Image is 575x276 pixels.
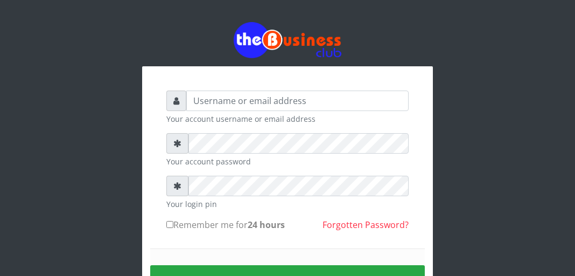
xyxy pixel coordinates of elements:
[166,198,409,210] small: Your login pin
[166,113,409,125] small: Your account username or email address
[166,218,285,231] label: Remember me for
[166,221,173,228] input: Remember me for24 hours
[322,219,409,231] a: Forgotten Password?
[248,219,285,231] b: 24 hours
[186,91,409,111] input: Username or email address
[166,156,409,167] small: Your account password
